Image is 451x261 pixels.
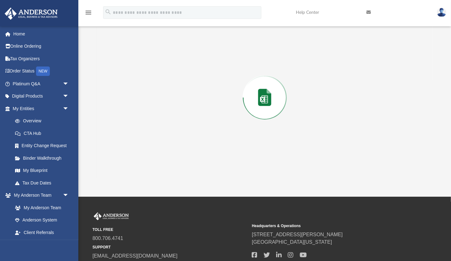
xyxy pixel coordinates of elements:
a: Client Referrals [9,226,75,239]
a: [STREET_ADDRESS][PERSON_NAME] [252,232,343,237]
a: My Blueprint [9,164,75,177]
span: arrow_drop_down [63,90,75,103]
a: Tax Due Dates [9,177,78,189]
a: [GEOGRAPHIC_DATA][US_STATE] [252,239,332,245]
span: arrow_drop_down [63,77,75,90]
a: Binder Walkthrough [9,152,78,164]
i: search [105,8,112,15]
a: CTA Hub [9,127,78,140]
span: arrow_drop_down [63,239,75,252]
img: User Pic [437,8,446,17]
a: Platinum Q&Aarrow_drop_down [4,77,78,90]
a: Tax Organizers [4,52,78,65]
a: My Anderson Team [9,201,72,214]
a: Digital Productsarrow_drop_down [4,90,78,103]
span: arrow_drop_down [63,189,75,202]
i: menu [85,9,92,16]
a: Overview [9,115,78,127]
a: My Entitiesarrow_drop_down [4,102,78,115]
a: [EMAIL_ADDRESS][DOMAIN_NAME] [92,253,177,258]
a: menu [85,12,92,16]
img: Anderson Advisors Platinum Portal [92,212,130,221]
a: Home [4,28,78,40]
a: Anderson System [9,214,75,226]
small: Headquarters & Operations [252,223,407,229]
span: arrow_drop_down [63,102,75,115]
a: 800.706.4741 [92,236,123,241]
a: My Documentsarrow_drop_down [4,239,75,251]
img: Anderson Advisors Platinum Portal [3,8,60,20]
a: My Anderson Teamarrow_drop_down [4,189,75,202]
small: SUPPORT [92,244,248,250]
a: Order StatusNEW [4,65,78,78]
a: Entity Change Request [9,140,78,152]
small: TOLL FREE [92,227,248,232]
div: Preview [97,0,432,179]
div: NEW [36,67,50,76]
a: Online Ordering [4,40,78,53]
